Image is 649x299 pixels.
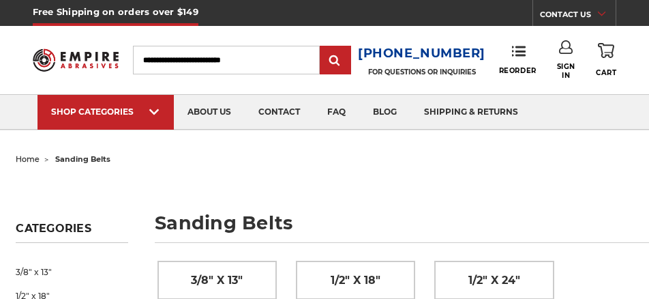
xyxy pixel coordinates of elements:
span: 1/2" x 18" [331,269,380,292]
input: Submit [322,47,349,74]
span: Reorder [499,66,537,75]
a: CONTACT US [540,7,616,26]
span: Sign In [554,62,577,80]
a: blog [359,95,410,130]
span: 3/8" x 13" [191,269,243,292]
p: FOR QUESTIONS OR INQUIRIES [358,68,485,76]
a: 3/8" x 13" [16,260,127,284]
a: 1/2" x 18" [297,261,414,299]
img: Empire Abrasives [33,43,119,76]
a: Reorder [499,45,537,74]
a: shipping & returns [410,95,532,130]
a: home [16,154,40,164]
a: faq [314,95,359,130]
h5: Categories [16,222,127,243]
a: about us [174,95,245,130]
a: 1/2" x 24" [435,261,553,299]
a: [PHONE_NUMBER] [358,44,485,63]
a: 3/8" x 13" [158,261,276,299]
a: Cart [596,40,616,79]
span: 1/2" x 24" [468,269,520,292]
a: contact [245,95,314,130]
span: sanding belts [55,154,110,164]
span: Cart [596,68,616,77]
div: SHOP CATEGORIES [51,106,160,117]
